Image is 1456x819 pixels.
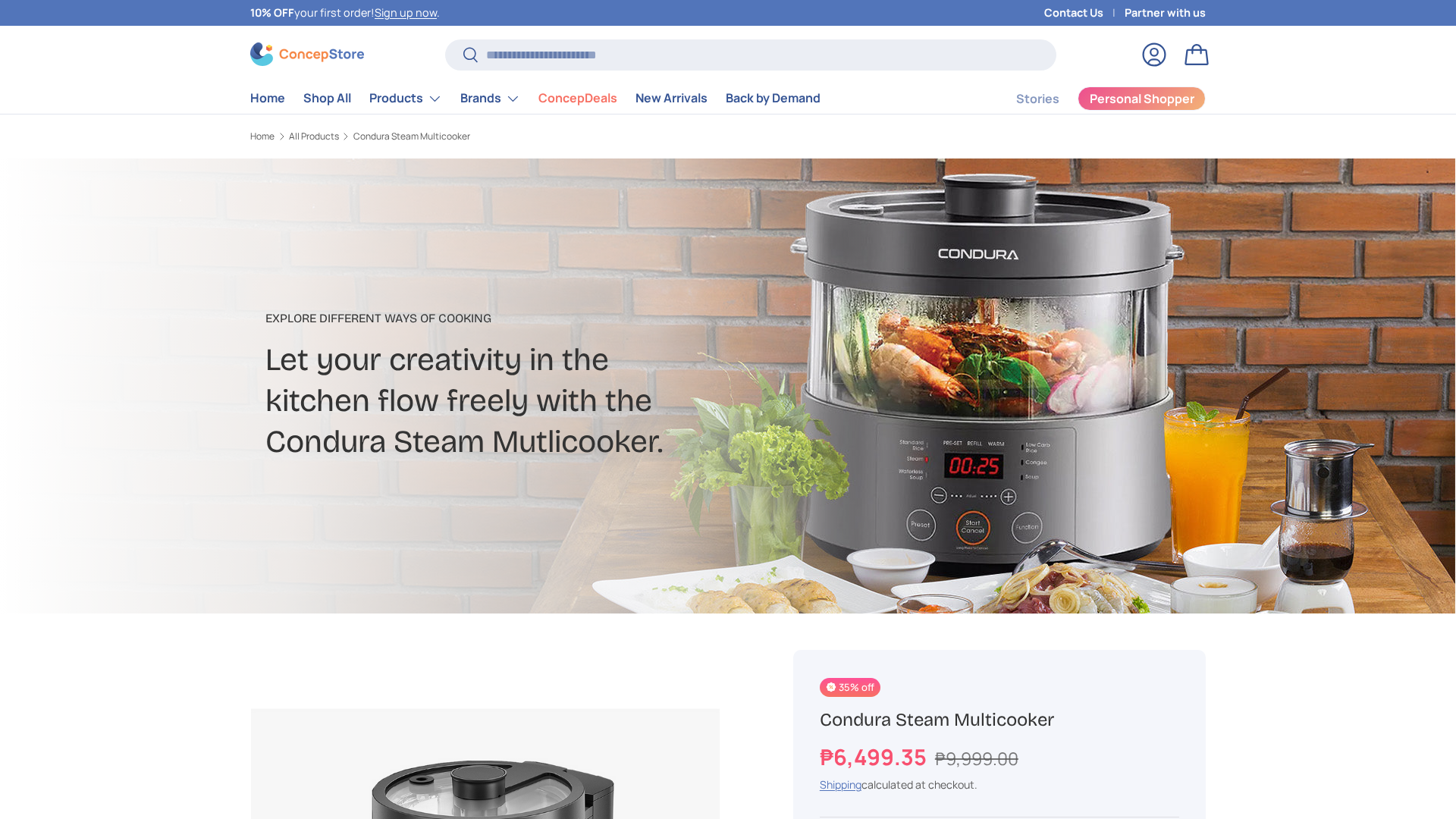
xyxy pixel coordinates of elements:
[460,83,520,114] a: Brands
[250,5,440,21] p: your first order! .
[820,708,1179,732] h1: Condura Steam Multicooker
[635,83,708,113] a: New Arrivals
[250,130,757,143] nav: Breadcrumbs
[265,340,848,463] h2: Let your creativity in the kitchen flow freely with the Condura Steam Mutlicooker.
[303,83,351,113] a: Shop All
[1078,86,1206,111] a: Personal Shopper
[375,5,437,20] a: Sign up now
[250,132,275,141] a: Home
[1016,84,1059,114] a: Stories
[451,83,529,114] summary: Brands
[250,42,364,66] img: ConcepStore
[820,742,930,772] strong: ₱6,499.35
[369,83,442,114] a: Products
[250,83,821,114] nav: Primary
[820,777,861,792] a: Shipping
[1125,5,1206,21] a: Partner with us
[360,83,451,114] summary: Products
[353,132,470,141] a: Condura Steam Multicooker
[820,678,880,697] span: 35% off
[1090,93,1194,105] span: Personal Shopper
[250,83,285,113] a: Home
[1044,5,1125,21] a: Contact Us
[538,83,617,113] a: ConcepDeals
[935,746,1018,770] s: ₱9,999.00
[980,83,1206,114] nav: Secondary
[250,5,294,20] strong: 10% OFF
[820,777,1179,792] div: calculated at checkout.
[265,309,848,328] p: Explore different ways of cooking
[289,132,339,141] a: All Products
[726,83,821,113] a: Back by Demand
